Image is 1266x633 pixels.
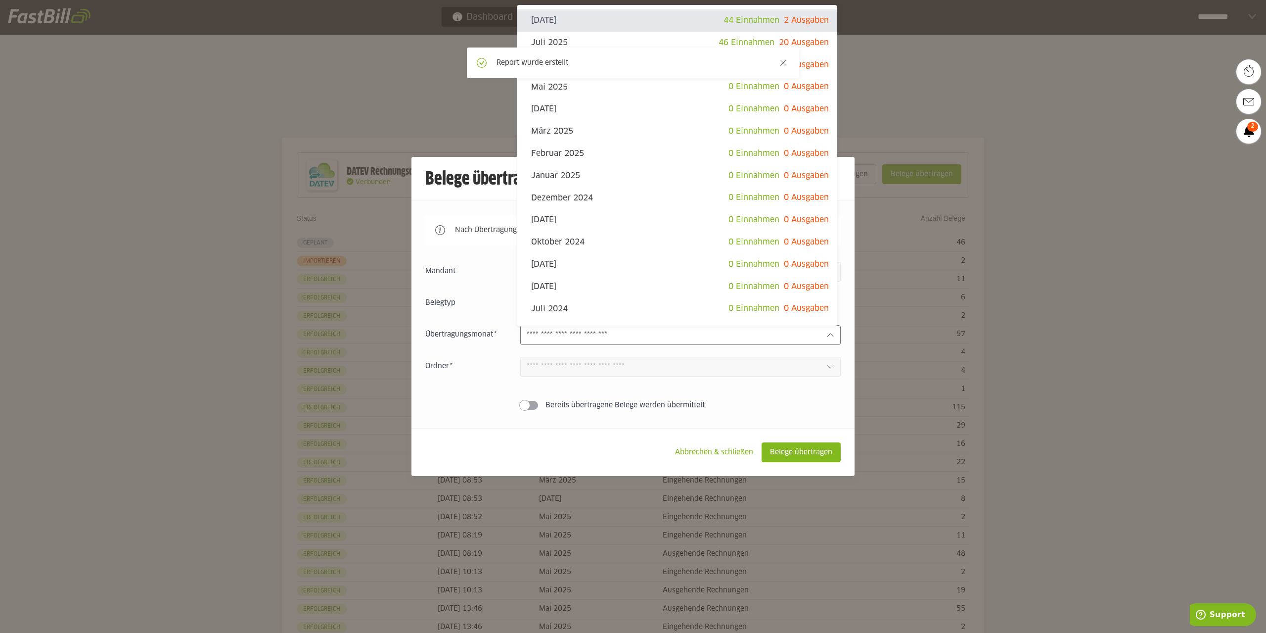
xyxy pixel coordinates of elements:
sl-option: [DATE] [517,253,837,276]
span: 0 Ausgaben [784,83,829,91]
span: 0 Einnahmen [728,127,779,135]
span: 0 Ausgaben [784,172,829,180]
span: 0 Einnahmen [728,194,779,201]
sl-option: Juni 2024 [517,320,837,342]
sl-option: Februar 2025 [517,143,837,165]
span: 0 Einnahmen [728,149,779,157]
span: 20 Ausgaben [779,39,829,47]
span: 0 Ausgaben [784,260,829,268]
span: 44 Einnahmen [723,16,779,24]
span: 0 Einnahmen [728,260,779,268]
span: 0 Ausgaben [784,149,829,157]
span: 0 Ausgaben [784,304,829,312]
sl-option: [DATE] [517,209,837,231]
sl-option: Juli 2025 [517,32,837,54]
span: 0 Ausgaben [784,105,829,113]
span: 0 Ausgaben [784,238,829,246]
a: 2 [1236,119,1261,144]
span: 0 Einnahmen [728,283,779,291]
sl-button: Abbrechen & schließen [667,442,762,462]
sl-option: [DATE] [517,98,837,120]
iframe: Öffnet ein Widget, in dem Sie weitere Informationen finden [1190,603,1256,628]
sl-option: [DATE] [517,9,837,32]
span: 0 Ausgaben [784,194,829,201]
sl-option: März 2025 [517,120,837,143]
sl-option: Mai 2025 [517,76,837,98]
span: 0 Einnahmen [728,304,779,312]
sl-switch: Bereits übertragene Belege werden übermittelt [425,400,841,410]
span: 0 Einnahmen [728,172,779,180]
span: 0 Einnahmen [728,216,779,224]
span: 0 Einnahmen [728,83,779,91]
span: 0 Ausgaben [784,283,829,291]
span: 0 Einnahmen [728,238,779,246]
span: 0 Einnahmen [728,105,779,113]
sl-option: [DATE] [517,276,837,298]
sl-option: Juli 2024 [517,297,837,320]
span: 0 Ausgaben [784,216,829,224]
sl-option: Dezember 2024 [517,187,837,209]
sl-option: Januar 2025 [517,165,837,187]
span: 0 Ausgaben [784,127,829,135]
sl-option: Oktober 2024 [517,231,837,253]
span: 2 Ausgaben [784,16,829,24]
span: 46 Einnahmen [719,39,774,47]
sl-button: Belege übertragen [762,442,841,462]
span: 2 [1247,122,1258,132]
